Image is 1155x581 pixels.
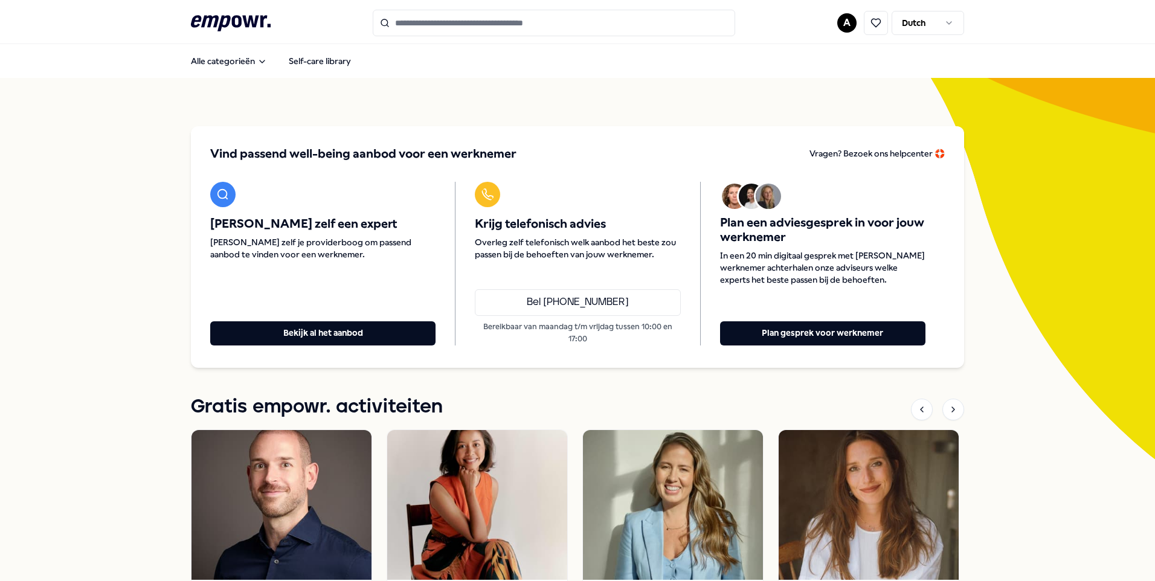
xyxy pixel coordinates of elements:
[210,146,516,162] span: Vind passend well-being aanbod voor een werknemer
[809,146,945,162] a: Vragen? Bezoek ons helpcenter 🛟
[475,236,680,260] span: Overleg zelf telefonisch welk aanbod het beste zou passen bij de behoeften van jouw werknemer.
[210,236,436,260] span: [PERSON_NAME] zelf je providerboog om passend aanbod te vinden voor een werknemer.
[191,392,443,422] h1: Gratis empowr. activiteiten
[210,217,436,231] span: [PERSON_NAME] zelf een expert
[809,149,945,158] span: Vragen? Bezoek ons helpcenter 🛟
[191,430,372,580] img: activity image
[720,216,925,245] span: Plan een adviesgesprek in voor jouw werknemer
[837,13,857,33] button: A
[181,49,361,73] nav: Main
[722,184,747,209] img: Avatar
[720,249,925,286] span: In een 20 min digitaal gesprek met [PERSON_NAME] werknemer achterhalen onze adviseurs welke exper...
[210,321,436,345] button: Bekijk al het aanbod
[475,217,680,231] span: Krijg telefonisch advies
[583,430,763,580] img: activity image
[720,321,925,345] button: Plan gesprek voor werknemer
[756,184,781,209] img: Avatar
[373,10,735,36] input: Search for products, categories or subcategories
[181,49,277,73] button: Alle categorieën
[387,430,567,580] img: activity image
[475,321,680,345] p: Bereikbaar van maandag t/m vrijdag tussen 10:00 en 17:00
[475,289,680,316] a: Bel [PHONE_NUMBER]
[779,430,959,580] img: activity image
[279,49,361,73] a: Self-care library
[739,184,764,209] img: Avatar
